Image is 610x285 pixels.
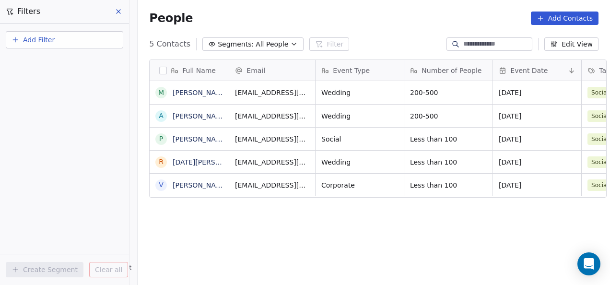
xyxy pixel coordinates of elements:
span: [EMAIL_ADDRESS][DOMAIN_NAME] [235,111,309,121]
div: Full Name [150,60,229,81]
div: A [159,111,164,121]
span: 200-500 [410,88,487,97]
span: Event Type [333,66,370,75]
span: All People [256,39,288,49]
a: [DATE][PERSON_NAME] [173,158,251,166]
span: [DATE] [499,111,575,121]
span: Wedding [321,111,398,121]
span: [DATE] [499,134,575,144]
span: [DATE] [499,88,575,97]
span: Wedding [321,157,398,167]
a: [PERSON_NAME] [173,135,228,143]
span: 5 Contacts [149,38,190,50]
span: [DATE] [499,157,575,167]
span: Less than 100 [410,134,487,144]
div: P [159,134,163,144]
button: Edit View [544,37,598,51]
span: [EMAIL_ADDRESS][DOMAIN_NAME] [235,157,309,167]
a: [PERSON_NAME] [173,89,228,96]
a: [PERSON_NAME][DEMOGRAPHIC_DATA] [173,112,305,120]
div: V [159,180,164,190]
span: [EMAIL_ADDRESS][DOMAIN_NAME] [235,180,309,190]
div: R [159,157,164,167]
button: Add Contacts [531,12,598,25]
span: Corporate [321,180,398,190]
span: Social [321,134,398,144]
span: Wedding [321,88,398,97]
span: Less than 100 [410,157,487,167]
span: Segments: [218,39,254,49]
span: Full Name [182,66,216,75]
span: Number of People [422,66,481,75]
span: Email [246,66,265,75]
span: 200-500 [410,111,487,121]
div: Number of People [404,60,493,81]
span: [DATE] [499,180,575,190]
span: [EMAIL_ADDRESS][DOMAIN_NAME] [235,134,309,144]
div: Event Type [316,60,404,81]
a: [PERSON_NAME] [173,181,228,189]
div: Event Date [493,60,581,81]
div: Email [229,60,315,81]
span: Event Date [510,66,548,75]
button: Filter [309,37,349,51]
div: Open Intercom Messenger [577,252,600,275]
span: [EMAIL_ADDRESS][DOMAIN_NAME] [235,88,309,97]
span: Less than 100 [410,180,487,190]
span: People [149,11,193,25]
div: M [158,88,164,98]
